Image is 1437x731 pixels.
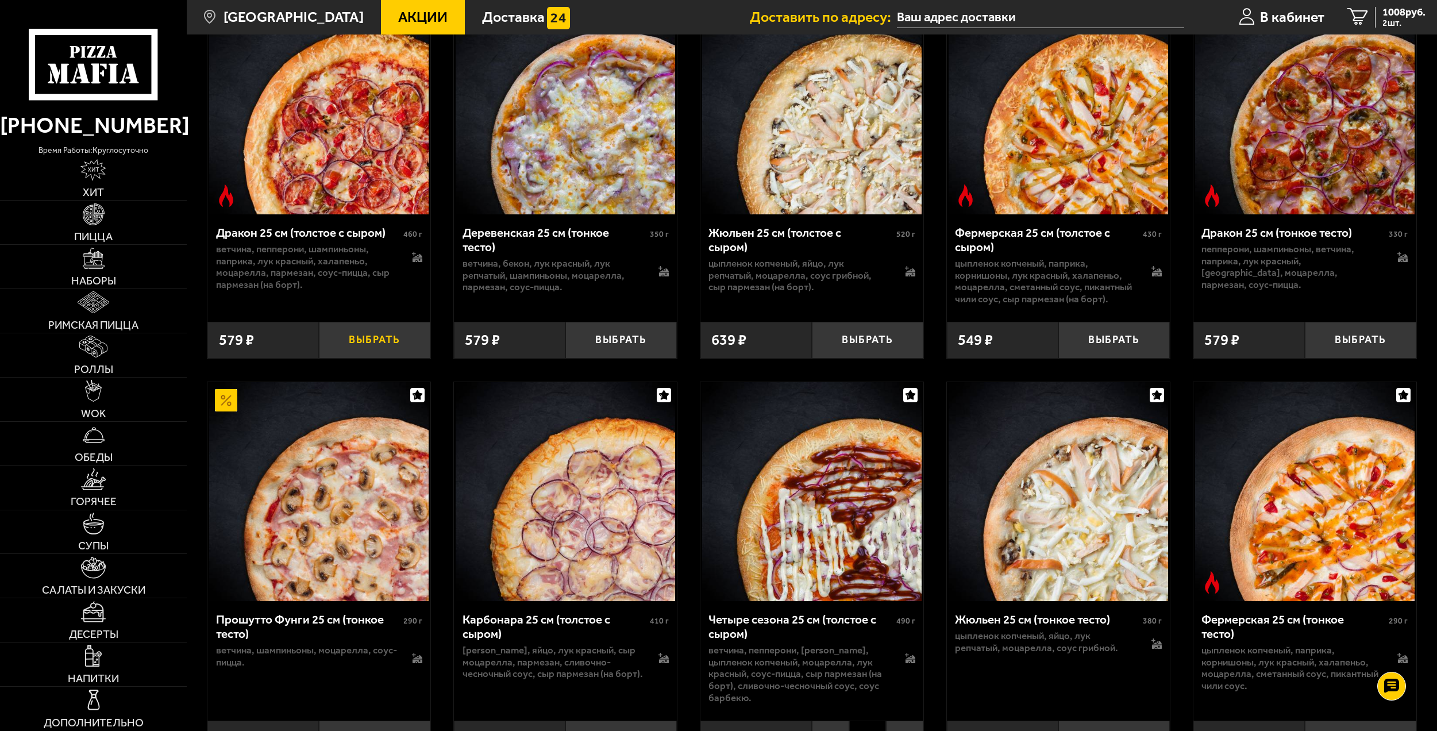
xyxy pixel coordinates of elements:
p: цыпленок копченый, паприка, корнишоны, лук красный, халапеньо, моцарелла, сметанный соус, пикантн... [1201,644,1382,692]
span: 410 г [650,616,669,626]
p: цыпленок копченый, паприка, корнишоны, лук красный, халапеньо, моцарелла, сметанный соус, пикантн... [955,257,1136,305]
a: Четыре сезона 25 см (толстое с сыром) [700,382,923,602]
p: ветчина, пепперони, [PERSON_NAME], цыпленок копченый, моцарелла, лук красный, соус-пицца, сыр пар... [708,644,889,704]
div: Жюльен 25 см (тонкое тесто) [955,613,1139,627]
img: Карбонара 25 см (толстое с сыром) [456,382,675,602]
a: Карбонара 25 см (толстое с сыром) [454,382,677,602]
span: Доставка [482,10,545,24]
img: Фермерская 25 см (тонкое тесто) [1195,382,1415,602]
span: Наборы [71,275,116,286]
span: 1008 руб. [1382,7,1426,17]
a: Жюльен 25 см (тонкое тесто) [947,382,1170,602]
span: Хит [83,187,104,198]
span: WOK [81,408,106,419]
span: Дополнительно [44,717,144,728]
div: Деревенская 25 см (тонкое тесто) [463,226,647,255]
button: Выбрать [565,322,677,359]
button: Выбрать [319,322,430,359]
span: 2 шт. [1382,18,1426,28]
span: 579 ₽ [219,331,254,349]
div: Прошутто Фунги 25 см (тонкое тесто) [216,613,400,641]
span: 380 г [1143,616,1162,626]
span: 350 г [650,229,669,239]
span: Супы [78,540,109,551]
span: Римская пицца [48,320,138,330]
img: Жюльен 25 см (тонкое тесто) [949,382,1168,602]
span: Напитки [68,673,119,684]
span: 290 г [403,616,422,626]
div: Дракон 25 см (тонкое тесто) [1201,226,1386,240]
span: Роллы [74,364,113,375]
a: Острое блюдоФермерская 25 см (тонкое тесто) [1193,382,1416,602]
img: Четыре сезона 25 см (толстое с сыром) [702,382,922,602]
button: Выбрать [1305,322,1416,359]
span: Акции [398,10,448,24]
p: пепперони, шампиньоны, ветчина, паприка, лук красный, [GEOGRAPHIC_DATA], моцарелла, пармезан, соу... [1201,243,1382,291]
p: цыпленок копченый, яйцо, лук репчатый, моцарелла, соус грибной. [955,630,1136,654]
img: Острое блюдо [954,184,977,207]
div: Жюльен 25 см (толстое с сыром) [708,226,893,255]
img: Акционный [215,389,237,411]
span: 490 г [896,616,915,626]
p: ветчина, бекон, лук красный, лук репчатый, шампиньоны, моцарелла, пармезан, соус-пицца. [463,257,644,294]
a: АкционныйПрошутто Фунги 25 см (тонкое тесто) [207,382,430,602]
span: 579 ₽ [465,331,500,349]
span: В кабинет [1260,10,1324,24]
img: Острое блюдо [215,184,237,207]
span: Обеды [75,452,113,463]
span: 639 ₽ [711,331,746,349]
div: Карбонара 25 см (толстое с сыром) [463,613,647,641]
p: [PERSON_NAME], яйцо, лук красный, сыр Моцарелла, пармезан, сливочно-чесночный соус, сыр пармезан ... [463,644,644,680]
span: Доставить по адресу: [750,10,897,24]
span: Десерты [69,629,118,640]
span: 520 г [896,229,915,239]
span: Салаты и закуски [42,584,145,595]
span: 290 г [1389,616,1408,626]
span: Пицца [74,231,113,242]
div: Четыре сезона 25 см (толстое с сыром) [708,613,893,641]
span: [GEOGRAPHIC_DATA] [224,10,364,24]
p: ветчина, шампиньоны, моцарелла, соус-пицца. [216,644,397,668]
div: Фермерская 25 см (толстое с сыром) [955,226,1139,255]
p: цыпленок копченый, яйцо, лук репчатый, моцарелла, соус грибной, сыр пармезан (на борт). [708,257,889,294]
span: Горячее [71,496,117,507]
span: 330 г [1389,229,1408,239]
input: Ваш адрес доставки [897,7,1184,28]
img: Прошутто Фунги 25 см (тонкое тесто) [209,382,429,602]
img: Острое блюдо [1201,571,1223,594]
span: 579 ₽ [1204,331,1239,349]
button: Выбрать [812,322,923,359]
span: 549 ₽ [958,331,993,349]
span: 430 г [1143,229,1162,239]
p: ветчина, пепперони, шампиньоны, паприка, лук красный, халапеньо, моцарелла, пармезан, соус-пицца,... [216,243,397,291]
img: Острое блюдо [1201,184,1223,207]
button: Выбрать [1058,322,1170,359]
span: 460 г [403,229,422,239]
div: Дракон 25 см (толстое с сыром) [216,226,400,240]
span: улица Брянцева, 14 [897,7,1184,28]
div: Фермерская 25 см (тонкое тесто) [1201,613,1386,641]
img: 15daf4d41897b9f0e9f617042186c801.svg [547,7,569,29]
